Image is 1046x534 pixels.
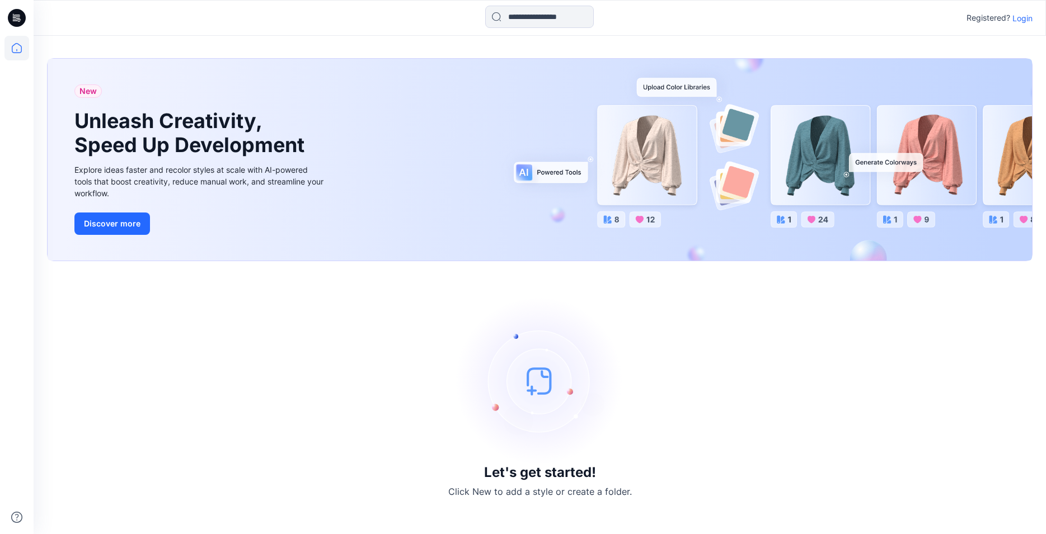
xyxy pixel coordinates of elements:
[967,11,1010,25] p: Registered?
[74,164,326,199] div: Explore ideas faster and recolor styles at scale with AI-powered tools that boost creativity, red...
[484,465,596,480] h3: Let's get started!
[79,84,97,98] span: New
[74,109,309,157] h1: Unleash Creativity, Speed Up Development
[1012,12,1033,24] p: Login
[456,297,624,465] img: empty-state-image.svg
[74,212,326,235] a: Discover more
[448,485,632,498] p: Click New to add a style or create a folder.
[74,212,150,235] button: Discover more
